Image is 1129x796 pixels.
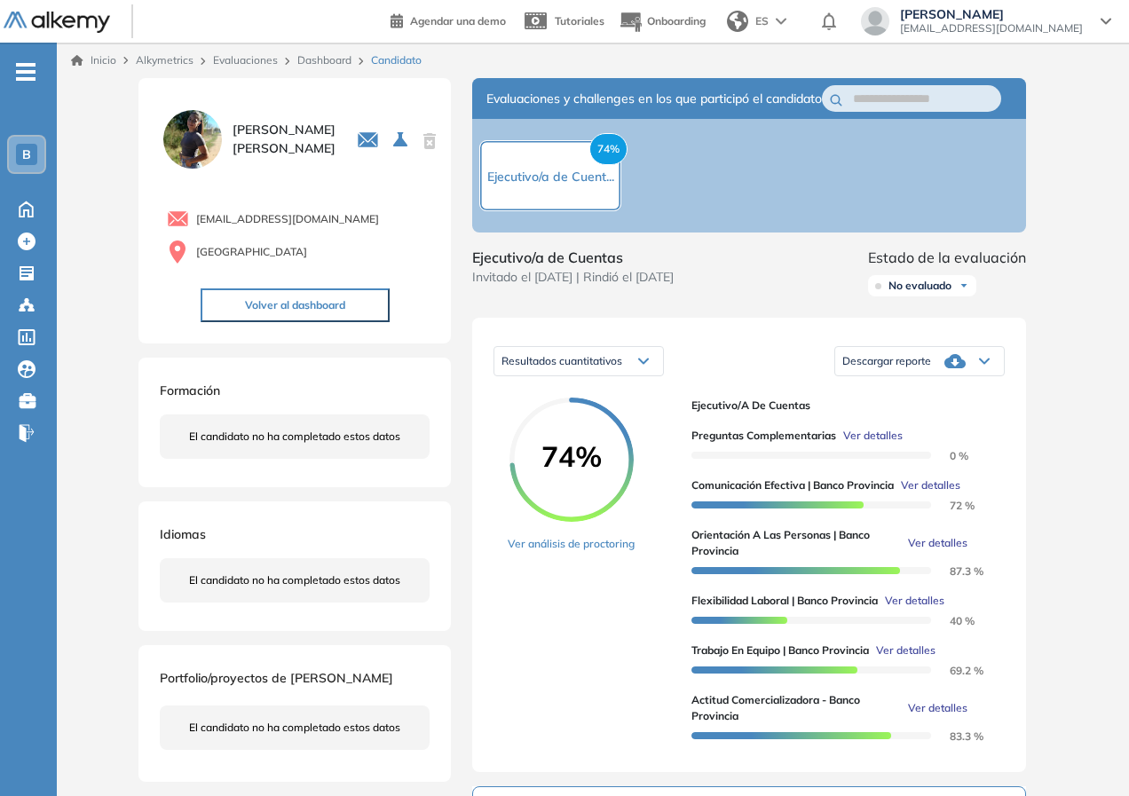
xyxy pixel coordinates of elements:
[189,720,400,736] span: El candidato no ha completado estos datos
[876,642,936,658] span: Ver detalles
[776,18,786,25] img: arrow
[928,564,983,578] span: 87.3 %
[691,593,878,609] span: Flexibilidad Laboral | Banco Provincia
[555,14,604,28] span: Tutoriales
[878,593,944,609] button: Ver detalles
[691,527,901,559] span: Orientación a las personas | Banco Provincia
[619,3,706,41] button: Onboarding
[928,614,975,627] span: 40 %
[189,572,400,588] span: El candidato no ha completado estos datos
[691,692,901,724] span: Actitud comercializadora - Banco Provincia
[836,428,903,444] button: Ver detalles
[136,53,193,67] span: Alkymetrics
[842,354,931,368] span: Descargar reporte
[391,9,506,30] a: Agendar una demo
[371,52,422,68] span: Candidato
[4,12,110,34] img: Logo
[487,169,614,185] span: Ejecutivo/a de Cuent...
[691,642,869,658] span: Trabajo en equipo | Banco Provincia
[196,211,379,227] span: [EMAIL_ADDRESS][DOMAIN_NAME]
[888,279,951,293] span: No evaluado
[233,121,336,158] span: [PERSON_NAME] [PERSON_NAME]
[647,14,706,28] span: Onboarding
[928,499,975,512] span: 72 %
[928,449,968,462] span: 0 %
[201,288,390,322] button: Volver al dashboard
[885,593,944,609] span: Ver detalles
[160,382,220,398] span: Formación
[22,147,31,162] span: B
[589,133,628,165] span: 74%
[472,247,674,268] span: Ejecutivo/a de Cuentas
[901,535,967,551] button: Ver detalles
[900,21,1083,35] span: [EMAIL_ADDRESS][DOMAIN_NAME]
[843,428,903,444] span: Ver detalles
[901,477,960,493] span: Ver detalles
[410,14,506,28] span: Agendar una demo
[508,536,635,552] a: Ver análisis de proctoring
[928,664,983,677] span: 69.2 %
[297,53,351,67] a: Dashboard
[486,90,822,108] span: Evaluaciones y challenges en los que participó el candidato
[900,7,1083,21] span: [PERSON_NAME]
[213,53,278,67] a: Evaluaciones
[691,477,894,493] span: Comunicación efectiva | Banco Provincia
[869,642,936,658] button: Ver detalles
[959,280,969,291] img: Ícono de flecha
[472,268,674,287] span: Invitado el [DATE] | Rindió el [DATE]
[16,70,36,74] i: -
[501,354,622,367] span: Resultados cuantitativos
[868,247,1026,268] span: Estado de la evaluación
[691,398,991,414] span: Ejecutivo/a de Cuentas
[691,428,836,444] span: Preguntas complementarias
[71,52,116,68] a: Inicio
[908,535,967,551] span: Ver detalles
[901,700,967,716] button: Ver detalles
[160,526,206,542] span: Idiomas
[928,729,983,743] span: 83.3 %
[908,700,967,716] span: Ver detalles
[727,11,748,32] img: world
[189,429,400,445] span: El candidato no ha completado estos datos
[755,13,769,29] span: ES
[160,670,393,686] span: Portfolio/proyectos de [PERSON_NAME]
[196,244,307,260] span: [GEOGRAPHIC_DATA]
[894,477,960,493] button: Ver detalles
[509,442,634,470] span: 74%
[160,106,225,172] img: PROFILE_MENU_LOGO_USER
